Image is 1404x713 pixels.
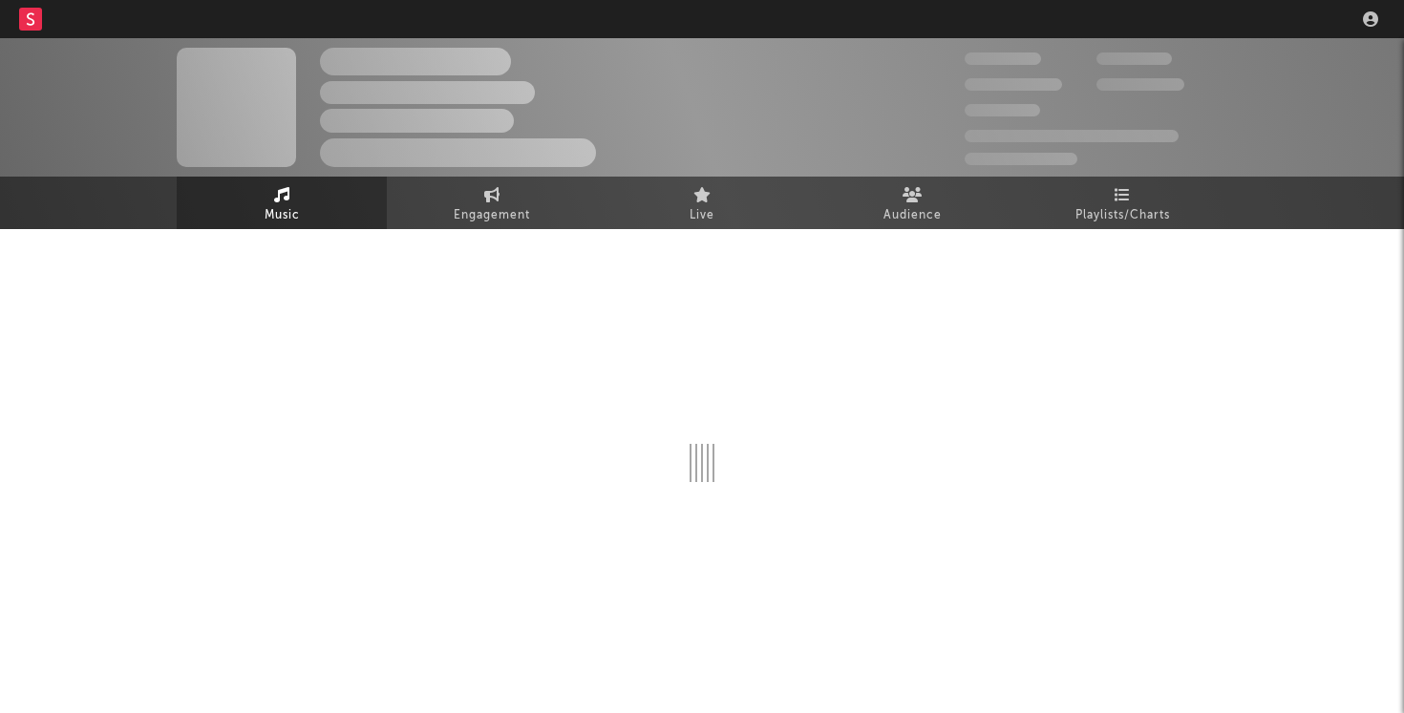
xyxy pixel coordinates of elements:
span: 300,000 [965,52,1041,65]
a: Live [597,177,807,229]
span: 50,000,000 Monthly Listeners [965,130,1179,142]
span: Live [690,204,714,227]
span: Jump Score: 85.0 [965,153,1077,165]
span: 50,000,000 [965,78,1062,91]
span: 100,000 [965,104,1040,116]
a: Playlists/Charts [1017,177,1227,229]
span: Music [265,204,300,227]
a: Music [177,177,387,229]
span: Playlists/Charts [1075,204,1170,227]
span: 100,000 [1096,52,1172,65]
span: 1,000,000 [1096,78,1184,91]
span: Engagement [454,204,530,227]
span: Audience [883,204,942,227]
a: Engagement [387,177,597,229]
a: Audience [807,177,1017,229]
